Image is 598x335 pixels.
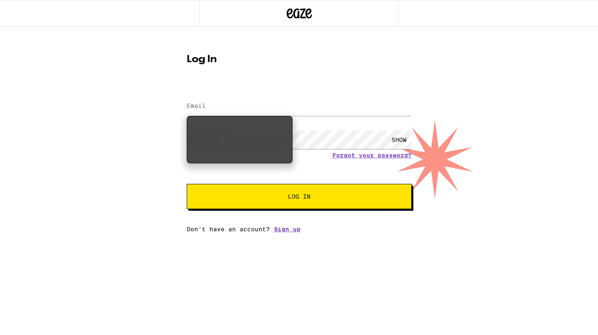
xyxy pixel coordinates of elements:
[187,102,206,109] label: Email
[332,152,412,159] a: Forgot your password?
[386,130,412,149] div: SHOW
[187,184,412,209] button: Log In
[288,194,311,199] span: Log In
[274,226,300,233] a: Sign up
[187,55,412,65] h1: Log In
[187,226,412,233] div: Don't have an account?
[187,97,412,116] input: Email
